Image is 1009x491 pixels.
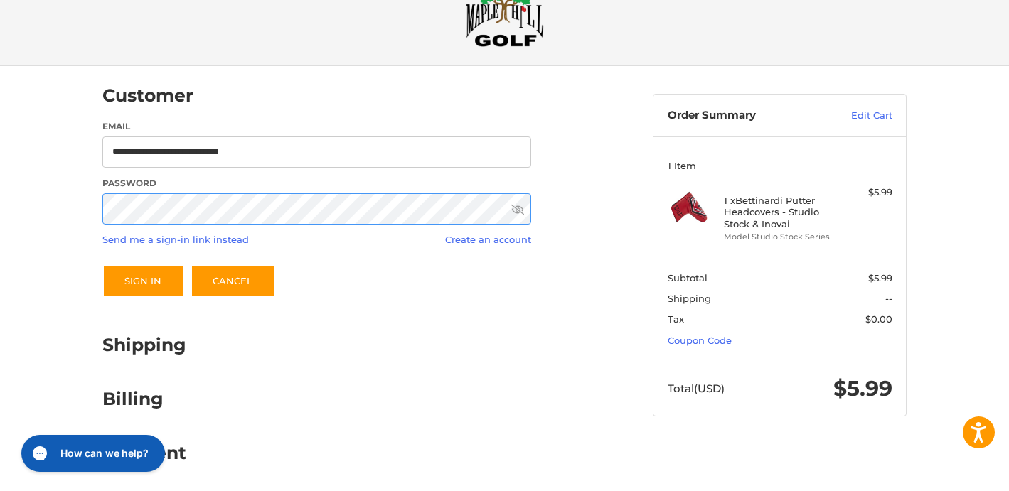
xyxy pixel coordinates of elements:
[445,234,531,245] a: Create an account
[668,293,711,304] span: Shipping
[668,160,892,171] h3: 1 Item
[102,177,531,190] label: Password
[668,109,821,123] h3: Order Summary
[724,231,833,243] li: Model Studio Stock Series
[668,313,684,325] span: Tax
[102,120,531,133] label: Email
[102,85,193,107] h2: Customer
[833,375,892,401] span: $5.99
[668,382,725,395] span: Total (USD)
[102,234,249,245] a: Send me a sign-in link instead
[885,293,892,304] span: --
[868,272,892,284] span: $5.99
[668,335,732,346] a: Coupon Code
[865,313,892,325] span: $0.00
[191,264,275,297] a: Cancel
[836,185,892,200] div: $5.99
[14,430,169,477] iframe: Gorgias live chat messenger
[821,109,892,123] a: Edit Cart
[724,195,833,230] h4: 1 x Bettinardi Putter Headcovers - Studio Stock & Inovai
[668,272,708,284] span: Subtotal
[102,388,186,410] h2: Billing
[102,264,184,297] button: Sign In
[102,334,186,356] h2: Shipping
